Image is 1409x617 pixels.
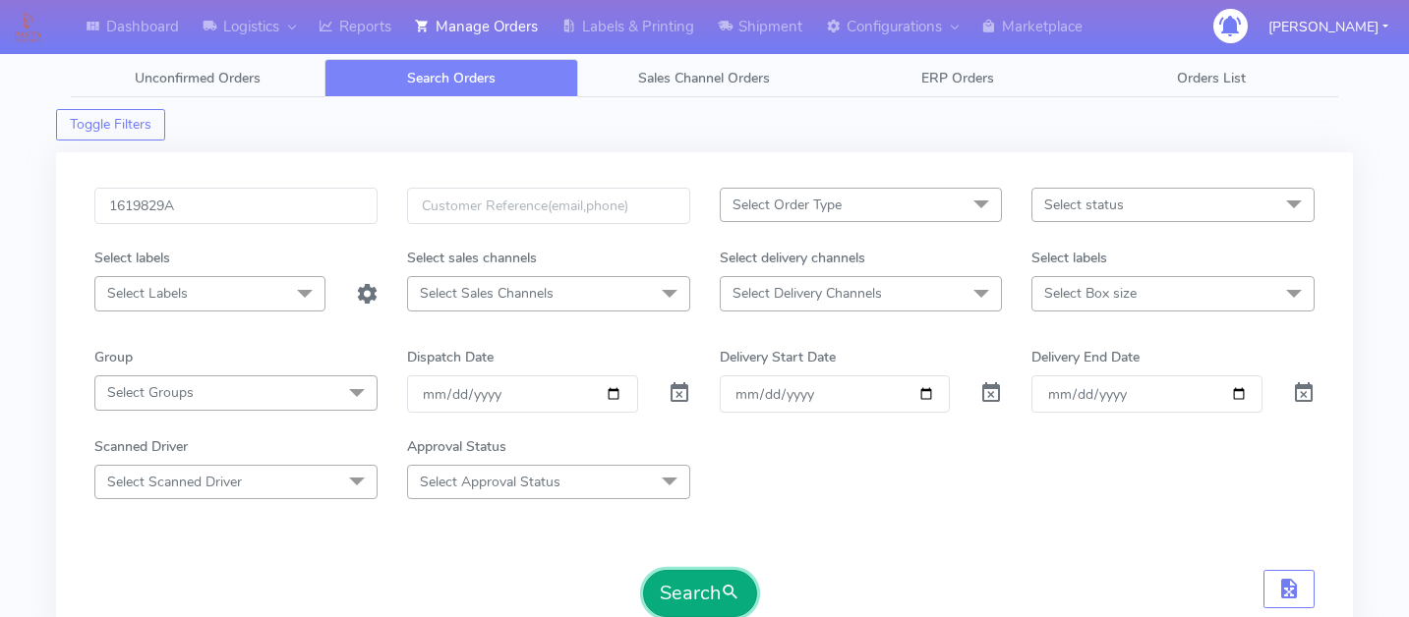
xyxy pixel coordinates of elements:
[733,196,842,214] span: Select Order Type
[420,284,554,303] span: Select Sales Channels
[94,248,170,268] label: Select labels
[94,347,133,367] label: Group
[1044,284,1137,303] span: Select Box size
[1031,347,1140,367] label: Delivery End Date
[720,347,836,367] label: Delivery Start Date
[1031,248,1107,268] label: Select labels
[643,570,757,617] button: Search
[407,436,506,457] label: Approval Status
[420,473,560,491] span: Select Approval Status
[407,347,494,367] label: Dispatch Date
[107,473,242,491] span: Select Scanned Driver
[407,188,690,224] input: Customer Reference(email,phone)
[407,69,496,87] span: Search Orders
[107,284,188,303] span: Select Labels
[638,69,770,87] span: Sales Channel Orders
[1044,196,1124,214] span: Select status
[94,436,188,457] label: Scanned Driver
[107,383,194,402] span: Select Groups
[921,69,994,87] span: ERP Orders
[71,59,1338,97] ul: Tabs
[720,248,865,268] label: Select delivery channels
[56,109,165,140] button: Toggle Filters
[94,188,378,224] input: Order Id
[1254,7,1403,47] button: [PERSON_NAME]
[733,284,882,303] span: Select Delivery Channels
[1177,69,1246,87] span: Orders List
[407,248,537,268] label: Select sales channels
[135,69,261,87] span: Unconfirmed Orders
